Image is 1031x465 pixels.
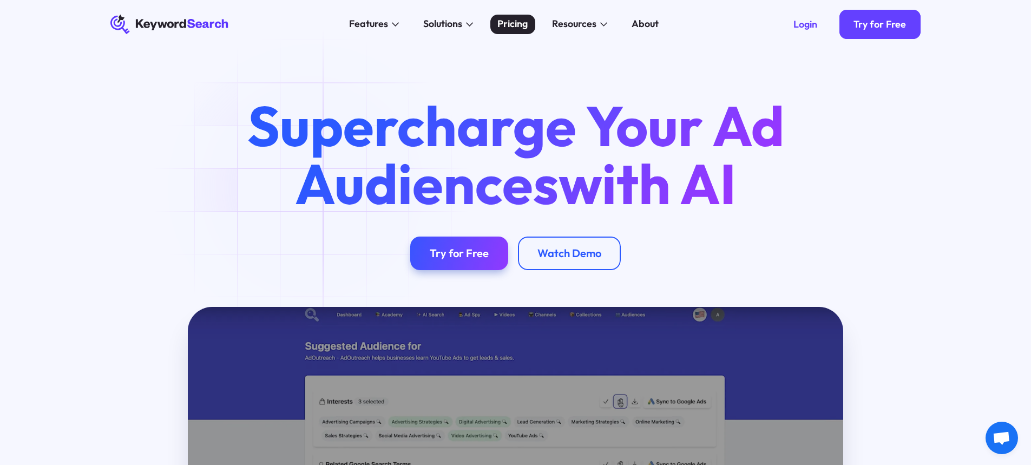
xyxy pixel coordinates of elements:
a: Login [779,10,832,39]
span: with AI [559,148,736,219]
a: Try for Free [839,10,921,39]
div: Watch Demo [537,246,601,260]
a: Open chat [986,422,1018,454]
div: Login [793,18,817,30]
a: About [625,15,666,34]
div: About [632,17,659,31]
a: Pricing [490,15,535,34]
div: Features [349,17,388,31]
div: Try for Free [430,246,489,260]
div: Solutions [423,17,462,31]
a: Try for Free [410,237,508,271]
h1: Supercharge Your Ad Audiences [224,97,806,212]
div: Resources [552,17,596,31]
div: Pricing [497,17,528,31]
div: Try for Free [853,18,906,30]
